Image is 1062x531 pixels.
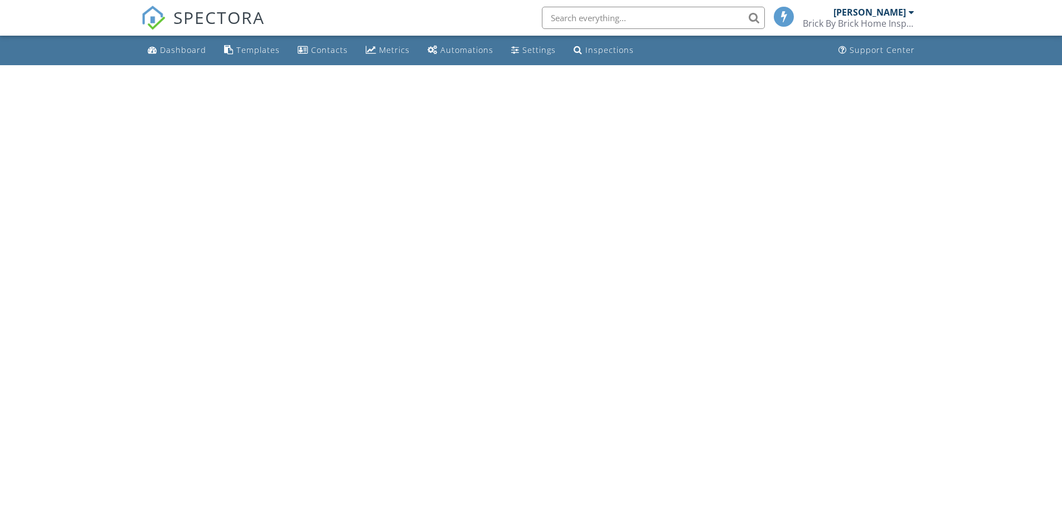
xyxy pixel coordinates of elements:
[143,40,211,61] a: Dashboard
[311,45,348,55] div: Contacts
[379,45,410,55] div: Metrics
[141,6,166,30] img: The Best Home Inspection Software - Spectora
[423,40,498,61] a: Automations (Basic)
[834,40,919,61] a: Support Center
[293,40,352,61] a: Contacts
[173,6,265,29] span: SPECTORA
[160,45,206,55] div: Dashboard
[440,45,493,55] div: Automations
[803,18,914,29] div: Brick By Brick Home Inspections
[361,40,414,61] a: Metrics
[220,40,284,61] a: Templates
[569,40,638,61] a: Inspections
[507,40,560,61] a: Settings
[522,45,556,55] div: Settings
[542,7,765,29] input: Search everything...
[236,45,280,55] div: Templates
[833,7,906,18] div: [PERSON_NAME]
[141,15,265,38] a: SPECTORA
[850,45,915,55] div: Support Center
[585,45,634,55] div: Inspections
